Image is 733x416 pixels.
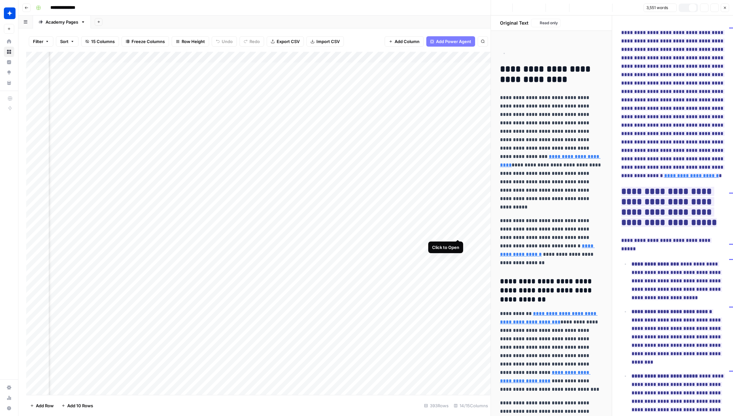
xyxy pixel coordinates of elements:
[60,38,69,45] span: Sort
[451,400,491,411] div: 14/15 Columns
[250,38,260,45] span: Redo
[29,36,53,47] button: Filter
[385,36,424,47] button: Add Column
[91,38,115,45] span: 15 Columns
[56,36,79,47] button: Sort
[267,36,304,47] button: Export CSV
[436,38,471,45] span: Add Power Agent
[122,36,169,47] button: Freeze Columns
[26,400,58,411] button: Add Row
[4,7,16,19] img: Wiz Logo
[4,403,14,413] button: Help + Support
[643,4,677,12] button: 3,551 words
[58,400,97,411] button: Add 10 Rows
[316,38,340,45] span: Import CSV
[306,36,344,47] button: Import CSV
[4,67,14,78] a: Opportunities
[4,47,14,57] a: Browse
[212,36,237,47] button: Undo
[395,38,420,45] span: Add Column
[540,20,558,26] span: Read only
[4,36,14,47] a: Home
[182,38,205,45] span: Row Height
[4,5,14,21] button: Workspace: Wiz
[4,57,14,67] a: Insights
[67,402,93,409] span: Add 10 Rows
[426,36,475,47] button: Add Power Agent
[46,19,78,25] div: Academy Pages
[277,38,300,45] span: Export CSV
[222,38,233,45] span: Undo
[33,38,43,45] span: Filter
[421,400,451,411] div: 393 Rows
[4,393,14,403] a: Usage
[4,382,14,393] a: Settings
[36,402,54,409] span: Add Row
[33,16,91,28] a: Academy Pages
[81,36,119,47] button: 15 Columns
[172,36,209,47] button: Row Height
[646,5,668,11] span: 3,551 words
[132,38,165,45] span: Freeze Columns
[496,20,528,26] h2: Original Text
[239,36,264,47] button: Redo
[4,78,14,88] a: Your Data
